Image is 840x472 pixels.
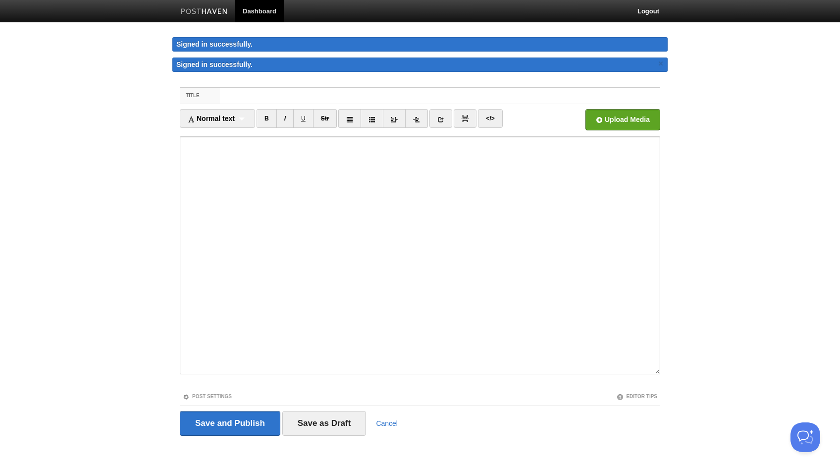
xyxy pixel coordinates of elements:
a: CTRL+I [276,109,294,128]
a: × [656,58,665,70]
a: Cancel [376,419,398,427]
input: Save as Draft [282,411,367,436]
img: Posthaven-bar [181,8,228,16]
a: CTRL+B [257,109,277,128]
a: Indent [405,109,428,128]
a: Outdent [383,109,406,128]
del: Str [321,115,329,122]
a: Insert link [429,109,452,128]
a: Editor Tips [617,394,657,399]
a: Unordered list [338,109,361,128]
a: Insert Read More [454,109,476,128]
div: Signed in successfully. [172,37,668,52]
img: pagebreak-icon.png [462,115,469,122]
a: CTRL+U [293,109,314,128]
label: Title [180,88,220,104]
span: Signed in successfully. [176,60,253,68]
a: Ordered list [361,109,383,128]
input: Save and Publish [180,411,280,436]
span: Normal text [188,115,235,122]
a: Edit HTML [478,109,502,128]
iframe: Help Scout Beacon - Open [790,422,820,452]
a: Post Settings [183,394,232,399]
